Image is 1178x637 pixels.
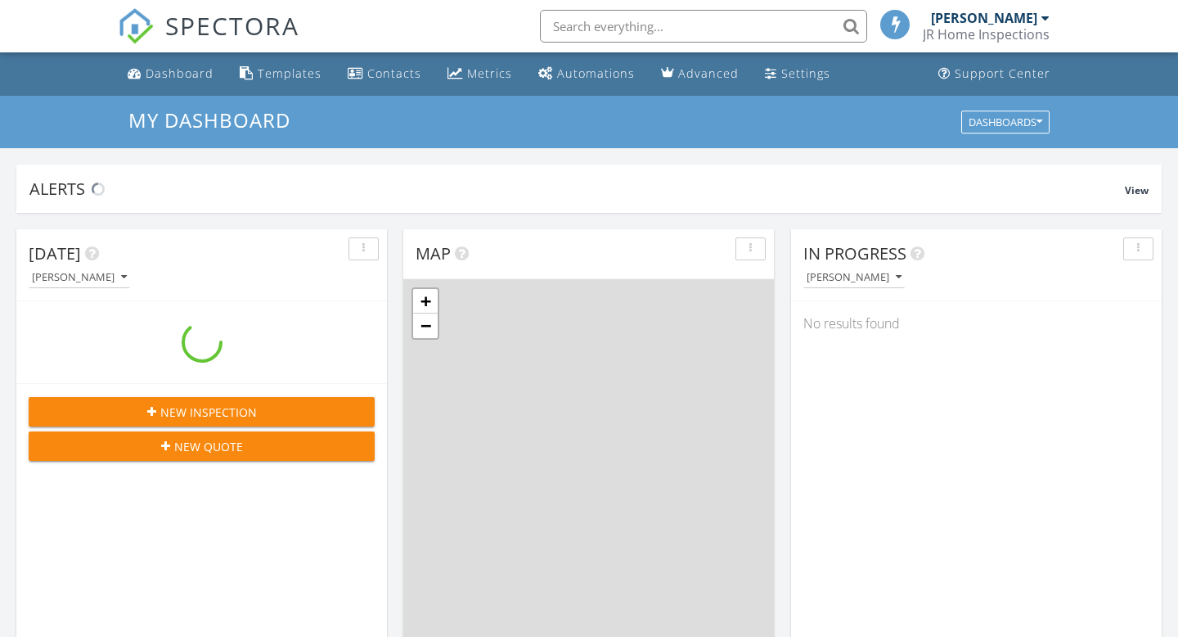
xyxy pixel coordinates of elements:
[781,66,830,81] div: Settings
[467,66,512,81] div: Metrics
[29,431,375,461] button: New Quote
[803,242,906,264] span: In Progress
[961,111,1050,133] button: Dashboards
[931,10,1037,26] div: [PERSON_NAME]
[416,242,451,264] span: Map
[932,59,1057,89] a: Support Center
[540,10,867,43] input: Search everything...
[441,59,519,89] a: Metrics
[807,272,901,283] div: [PERSON_NAME]
[413,314,438,338] a: Zoom out
[32,272,127,283] div: [PERSON_NAME]
[160,404,257,421] span: New Inspection
[955,66,1050,81] div: Support Center
[118,22,299,56] a: SPECTORA
[969,116,1042,128] div: Dashboards
[803,267,905,289] button: [PERSON_NAME]
[341,59,428,89] a: Contacts
[165,8,299,43] span: SPECTORA
[174,438,243,455] span: New Quote
[118,8,154,44] img: The Best Home Inspection Software - Spectora
[29,178,1125,200] div: Alerts
[1125,183,1149,197] span: View
[29,267,130,289] button: [PERSON_NAME]
[532,59,641,89] a: Automations (Basic)
[29,242,81,264] span: [DATE]
[557,66,635,81] div: Automations
[758,59,837,89] a: Settings
[258,66,321,81] div: Templates
[678,66,739,81] div: Advanced
[146,66,214,81] div: Dashboard
[121,59,220,89] a: Dashboard
[654,59,745,89] a: Advanced
[29,397,375,427] button: New Inspection
[413,289,438,314] a: Zoom in
[233,59,328,89] a: Templates
[367,66,421,81] div: Contacts
[923,26,1050,43] div: JR Home Inspections
[128,106,290,133] span: My Dashboard
[791,301,1162,346] div: No results found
